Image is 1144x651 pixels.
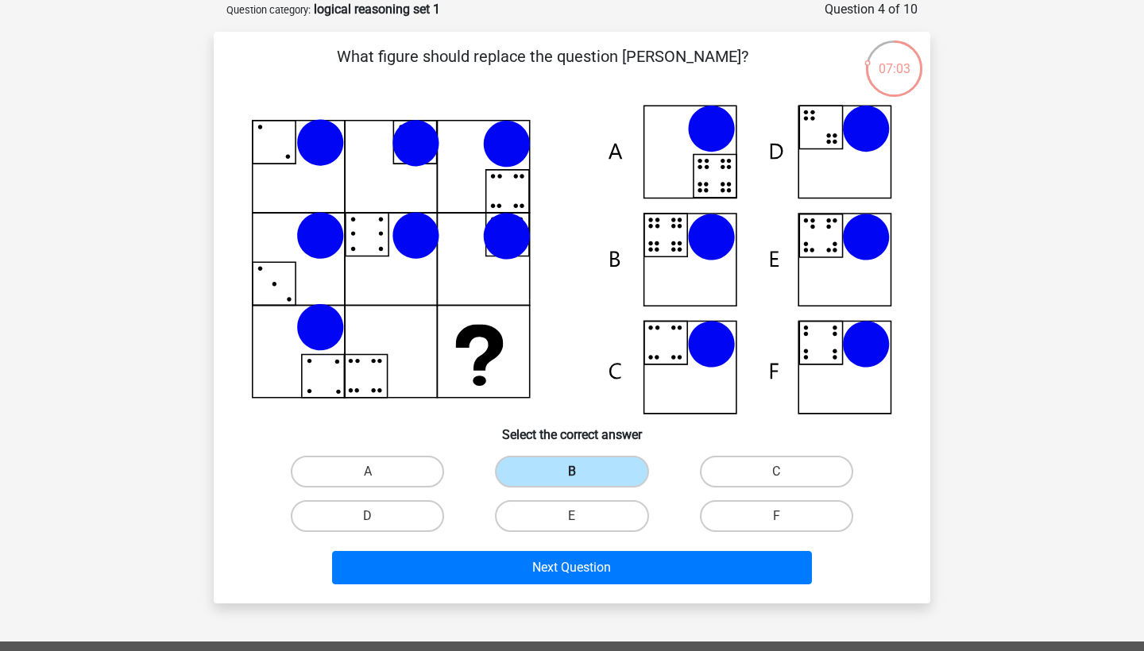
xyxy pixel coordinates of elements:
[700,500,853,532] label: F
[495,500,648,532] label: E
[700,456,853,487] label: C
[332,551,813,584] button: Next Question
[864,39,924,79] div: 07:03
[291,500,444,532] label: D
[291,456,444,487] label: A
[239,44,845,92] p: What figure should replace the question [PERSON_NAME]?
[495,456,648,487] label: B
[239,414,905,442] h6: Select the correct answer
[314,2,440,17] strong: logical reasoning set 1
[226,4,311,16] small: Question category:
